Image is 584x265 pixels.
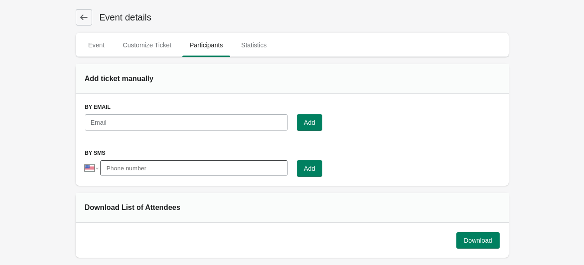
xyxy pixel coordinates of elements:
span: Add [304,119,315,126]
span: Event [81,37,112,53]
button: Add [297,114,323,131]
span: Statistics [234,37,274,53]
input: Phone number [100,160,287,176]
div: Add ticket manually [85,73,209,84]
span: Customize Ticket [115,37,179,53]
div: Download List of Attendees [85,202,209,213]
span: Download [464,237,492,244]
h3: By SMS [85,149,500,157]
h3: By Email [85,103,500,111]
span: Participants [182,37,230,53]
span: Add [304,165,315,172]
button: Download [456,232,499,249]
input: Email [85,114,288,131]
button: Add [297,160,323,177]
h1: Event details [92,11,152,24]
